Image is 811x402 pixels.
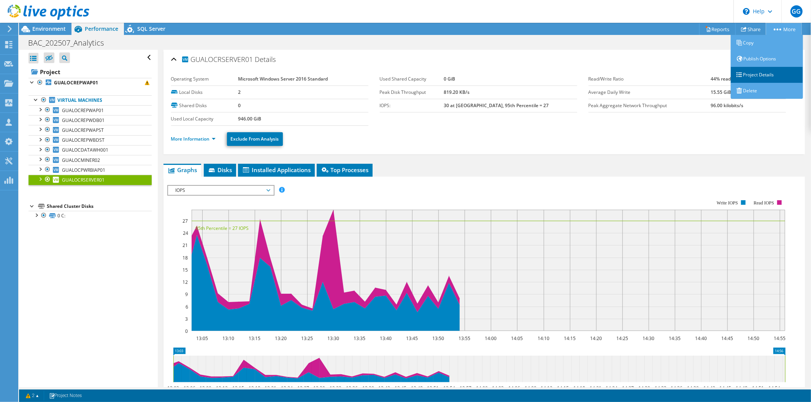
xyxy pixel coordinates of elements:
[238,116,261,122] b: 946.00 GiB
[748,335,759,342] text: 14:50
[167,385,179,391] text: 13:03
[731,83,803,99] a: Delete
[29,105,152,115] a: GUALOCREPWAP01
[62,127,104,133] span: GUALOCREPWAPST
[29,145,152,155] a: GUALOCDATAWH001
[476,385,488,391] text: 14:00
[29,95,152,105] a: Virtual Machines
[183,279,188,285] text: 12
[62,107,104,114] span: GUALOCREPWAP01
[406,335,418,342] text: 13:45
[25,39,116,47] h1: BAC_202507_Analytics
[590,335,602,342] text: 14:20
[774,335,786,342] text: 14:55
[29,125,152,135] a: GUALOCREPWAPST
[443,385,455,391] text: 13:54
[184,385,195,391] text: 13:06
[62,177,105,183] span: GUALOCRSERVER01
[62,157,100,163] span: GUALOCMINER02
[638,385,650,391] text: 14:30
[525,385,536,391] text: 14:09
[731,51,803,67] a: Publish Options
[183,230,188,236] text: 24
[711,89,732,95] b: 15.55 GiB
[29,155,152,165] a: GUALOCMINER02
[29,175,152,185] a: GUALOCRSERVER01
[62,117,105,123] span: GUALOCREPWDB01
[669,335,681,342] text: 14:35
[699,23,736,35] a: Reports
[766,23,801,35] a: More
[731,67,803,83] a: Project Details
[508,385,520,391] text: 14:06
[790,5,803,17] span: GG
[589,75,711,83] label: Read/Write Ratio
[275,335,287,342] text: 13:20
[29,66,152,78] a: Project
[21,391,44,400] a: 2
[238,102,241,109] b: 0
[44,391,87,400] a: Project Notes
[671,385,682,391] text: 14:36
[216,385,228,391] text: 13:12
[265,385,276,391] text: 13:21
[54,79,98,86] b: GUALOCREPWAP01
[395,385,406,391] text: 13:45
[703,385,715,391] text: 14:42
[62,167,105,173] span: GUALOCPWRBIAP01
[208,166,232,174] span: Disks
[183,267,188,273] text: 15
[327,335,339,342] text: 13:30
[227,132,283,146] a: Exclude From Analysis
[186,304,188,310] text: 6
[589,89,711,96] label: Average Daily Write
[185,328,188,334] text: 0
[754,200,774,206] text: Read IOPS
[444,102,549,109] b: 30 at [GEOGRAPHIC_DATA], 95th Percentile = 27
[183,218,188,224] text: 27
[171,102,238,109] label: Shared Disks
[380,75,444,83] label: Used Shared Capacity
[171,75,238,83] label: Operating System
[380,89,444,96] label: Peak Disk Throughput
[32,25,66,32] span: Environment
[85,25,118,32] span: Performance
[171,89,238,96] label: Local Disks
[29,135,152,145] a: GUALOCREPWBDST
[411,385,423,391] text: 13:48
[511,335,523,342] text: 14:05
[313,385,325,391] text: 13:30
[181,55,253,63] span: GUALOCRSERVER01
[281,385,293,391] text: 13:24
[717,200,738,206] text: Write IOPS
[711,102,744,109] b: 96.00 kilobits/s
[695,335,707,342] text: 14:40
[29,165,152,175] a: GUALOCPWRBIAP01
[195,225,249,231] text: 95th Percentile = 27 IOPS
[590,385,602,391] text: 14:21
[711,76,762,82] b: 44% reads / 56% writes
[752,385,764,391] text: 14:51
[29,78,152,88] a: GUALOCREPWAP01
[255,55,276,64] span: Details
[62,147,108,153] span: GUALOCDATAWH001
[321,166,369,174] span: Top Processes
[541,385,552,391] text: 14:12
[380,102,444,109] label: IOPS:
[47,202,152,211] div: Shared Cluster Disks
[589,102,711,109] label: Peak Aggregate Network Throughput
[485,335,497,342] text: 14:00
[444,76,455,82] b: 0 GiB
[427,385,439,391] text: 13:51
[606,385,617,391] text: 14:24
[719,385,731,391] text: 14:45
[444,89,470,95] b: 819.20 KB/s
[687,385,699,391] text: 14:39
[768,385,780,391] text: 14:54
[171,136,216,142] a: More Information
[432,335,444,342] text: 13:50
[301,335,313,342] text: 13:25
[538,335,549,342] text: 14:10
[362,385,374,391] text: 13:39
[222,335,234,342] text: 13:10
